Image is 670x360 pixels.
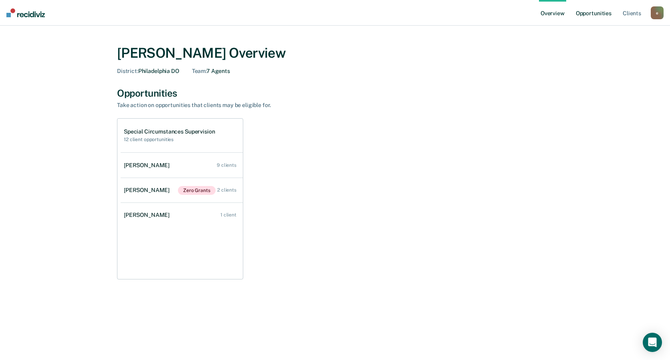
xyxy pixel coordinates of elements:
[192,68,206,74] span: Team :
[121,178,243,203] a: [PERSON_NAME]Zero Grants 2 clients
[217,162,236,168] div: 9 clients
[643,333,662,352] div: Open Intercom Messenger
[124,162,173,169] div: [PERSON_NAME]
[124,137,215,142] h2: 12 client opportunities
[124,128,215,135] h1: Special Circumstances Supervision
[217,187,236,193] div: 2 clients
[6,8,45,17] img: Recidiviz
[192,68,230,75] div: 7 Agents
[117,102,398,109] div: Take action on opportunities that clients may be eligible for.
[178,186,216,195] span: Zero Grants
[124,212,173,218] div: [PERSON_NAME]
[117,45,553,61] div: [PERSON_NAME] Overview
[117,68,138,74] span: District :
[220,212,236,218] div: 1 client
[117,87,553,99] div: Opportunities
[121,204,243,227] a: [PERSON_NAME] 1 client
[124,187,173,194] div: [PERSON_NAME]
[117,68,179,75] div: Philadelphia DO
[121,154,243,177] a: [PERSON_NAME] 9 clients
[651,6,664,19] button: e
